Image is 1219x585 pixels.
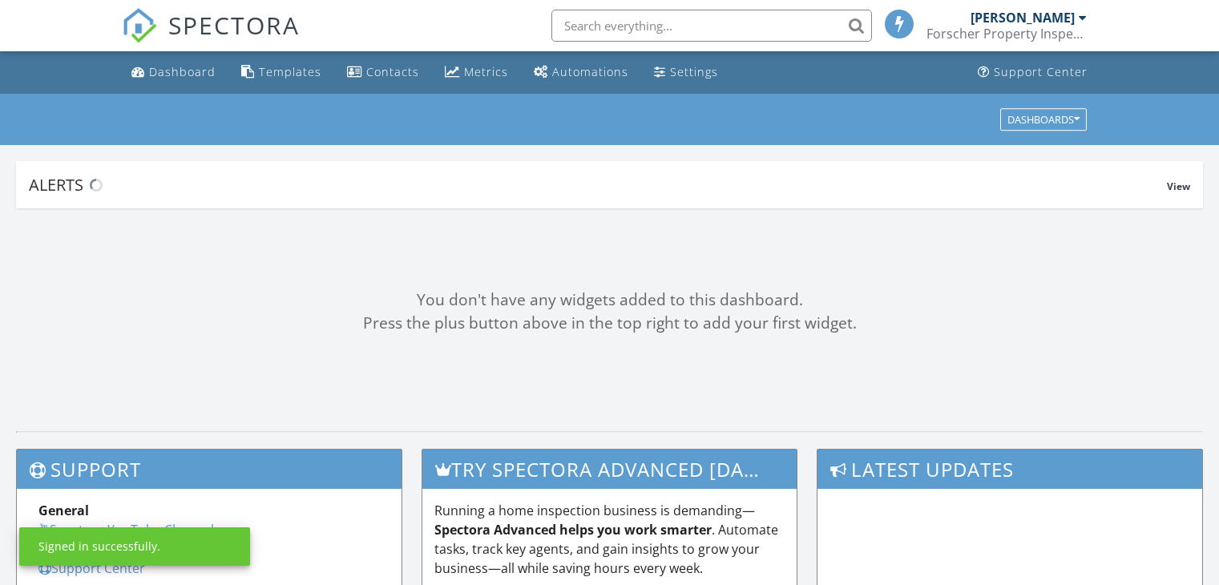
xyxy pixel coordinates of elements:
[235,58,328,87] a: Templates
[971,58,1094,87] a: Support Center
[122,8,157,43] img: The Best Home Inspection Software - Spectora
[259,64,321,79] div: Templates
[17,450,402,489] h3: Support
[168,8,300,42] span: SPECTORA
[527,58,635,87] a: Automations (Basic)
[670,64,718,79] div: Settings
[1000,108,1087,131] button: Dashboards
[434,521,712,539] strong: Spectora Advanced helps you work smarter
[926,26,1087,42] div: Forscher Property Inspections
[464,64,508,79] div: Metrics
[125,58,222,87] a: Dashboard
[551,10,872,42] input: Search everything...
[552,64,628,79] div: Automations
[434,501,785,578] p: Running a home inspection business is demanding— . Automate tasks, track key agents, and gain ins...
[38,502,89,519] strong: General
[16,288,1203,312] div: You don't have any widgets added to this dashboard.
[38,539,160,555] div: Signed in successfully.
[38,559,145,577] a: Support Center
[122,22,300,55] a: SPECTORA
[971,10,1075,26] div: [PERSON_NAME]
[817,450,1202,489] h3: Latest Updates
[29,174,1167,196] div: Alerts
[16,312,1203,335] div: Press the plus button above in the top right to add your first widget.
[1007,114,1080,125] div: Dashboards
[994,64,1088,79] div: Support Center
[648,58,725,87] a: Settings
[149,64,216,79] div: Dashboard
[341,58,426,87] a: Contacts
[366,64,419,79] div: Contacts
[1167,180,1190,193] span: View
[422,450,797,489] h3: Try spectora advanced [DATE]
[438,58,515,87] a: Metrics
[38,521,214,539] a: Spectora YouTube Channel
